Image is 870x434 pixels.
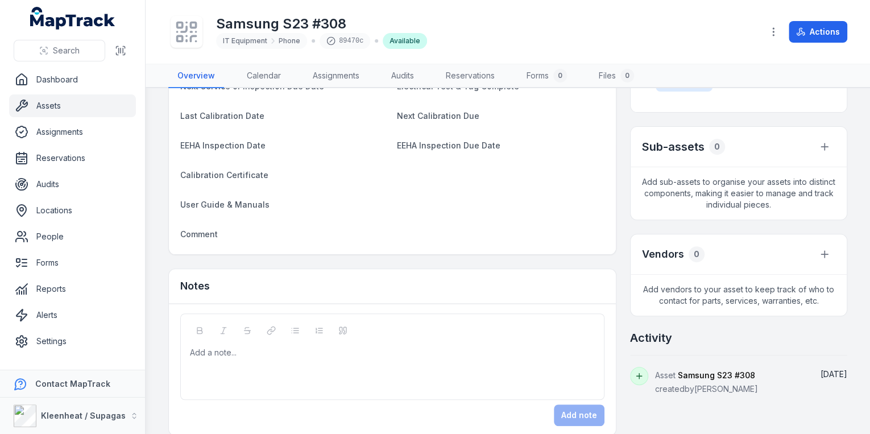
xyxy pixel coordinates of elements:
[223,36,267,46] span: IT Equipment
[655,370,758,394] span: Asset created by [PERSON_NAME]
[642,246,684,262] h3: Vendors
[397,111,479,121] span: Next Calibration Due
[279,36,300,46] span: Phone
[304,64,368,88] a: Assignments
[383,33,427,49] div: Available
[9,199,136,222] a: Locations
[553,69,567,82] div: 0
[517,64,576,88] a: Forms0
[689,246,705,262] div: 0
[9,225,136,248] a: People
[14,40,105,61] button: Search
[53,45,80,56] span: Search
[216,15,427,33] h1: Samsung S23 #308
[9,68,136,91] a: Dashboard
[631,167,847,220] span: Add sub-assets to organise your assets into distinct components, making it easier to manage and t...
[30,7,115,30] a: MapTrack
[180,278,210,294] h3: Notes
[320,33,370,49] div: 89470c
[821,369,847,379] span: [DATE]
[620,69,634,82] div: 0
[9,330,136,353] a: Settings
[709,139,725,155] div: 0
[397,140,500,150] span: EEHA Inspection Due Date
[437,64,504,88] a: Reservations
[41,411,126,420] strong: Kleenheat / Supagas
[180,170,268,180] span: Calibration Certificate
[631,275,847,316] span: Add vendors to your asset to keep track of who to contact for parts, services, warranties, etc.
[678,370,755,380] span: Samsung S23 #308
[9,251,136,274] a: Forms
[382,64,423,88] a: Audits
[630,330,672,346] h2: Activity
[9,278,136,300] a: Reports
[9,173,136,196] a: Audits
[9,147,136,170] a: Reservations
[168,64,224,88] a: Overview
[9,121,136,143] a: Assignments
[590,64,643,88] a: Files0
[180,200,270,209] span: User Guide & Manuals
[789,21,847,43] button: Actions
[9,304,136,326] a: Alerts
[180,111,264,121] span: Last Calibration Date
[180,229,218,239] span: Comment
[180,140,266,150] span: EEHA Inspection Date
[238,64,290,88] a: Calendar
[642,139,705,155] h2: Sub-assets
[35,379,110,388] strong: Contact MapTrack
[9,94,136,117] a: Assets
[821,369,847,379] time: 18/08/2025, 8:40:49 am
